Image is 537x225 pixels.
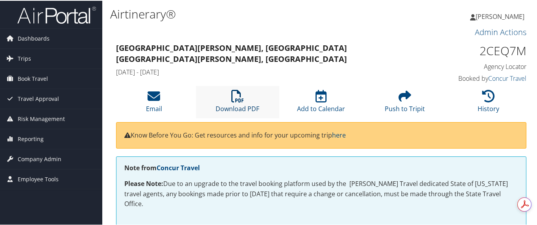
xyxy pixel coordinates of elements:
[18,108,65,128] span: Risk Management
[124,179,163,187] strong: Please Note:
[216,93,259,112] a: Download PDF
[478,93,499,112] a: History
[433,73,526,82] h4: Booked by
[18,48,31,68] span: Trips
[124,130,518,140] p: Know Before You Go: Get resources and info for your upcoming trip
[476,11,524,20] span: [PERSON_NAME]
[146,93,162,112] a: Email
[17,5,96,24] img: airportal-logo.png
[332,130,346,139] a: here
[433,42,526,58] h1: 2CEQ7M
[124,163,200,171] strong: Note from
[18,28,50,48] span: Dashboards
[124,178,518,208] p: Due to an upgrade to the travel booking platform used by the [PERSON_NAME] Travel dedicated State...
[475,26,526,37] a: Admin Actions
[297,93,345,112] a: Add to Calendar
[18,128,44,148] span: Reporting
[18,169,59,188] span: Employee Tools
[157,163,200,171] a: Concur Travel
[488,73,526,82] a: Concur Travel
[385,93,425,112] a: Push to Tripit
[110,5,391,22] h1: Airtinerary®
[18,149,61,168] span: Company Admin
[18,88,59,108] span: Travel Approval
[433,61,526,70] h4: Agency Locator
[116,42,347,63] strong: [GEOGRAPHIC_DATA][PERSON_NAME], [GEOGRAPHIC_DATA] [GEOGRAPHIC_DATA][PERSON_NAME], [GEOGRAPHIC_DATA]
[116,67,421,76] h4: [DATE] - [DATE]
[18,68,48,88] span: Book Travel
[470,4,532,28] a: [PERSON_NAME]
